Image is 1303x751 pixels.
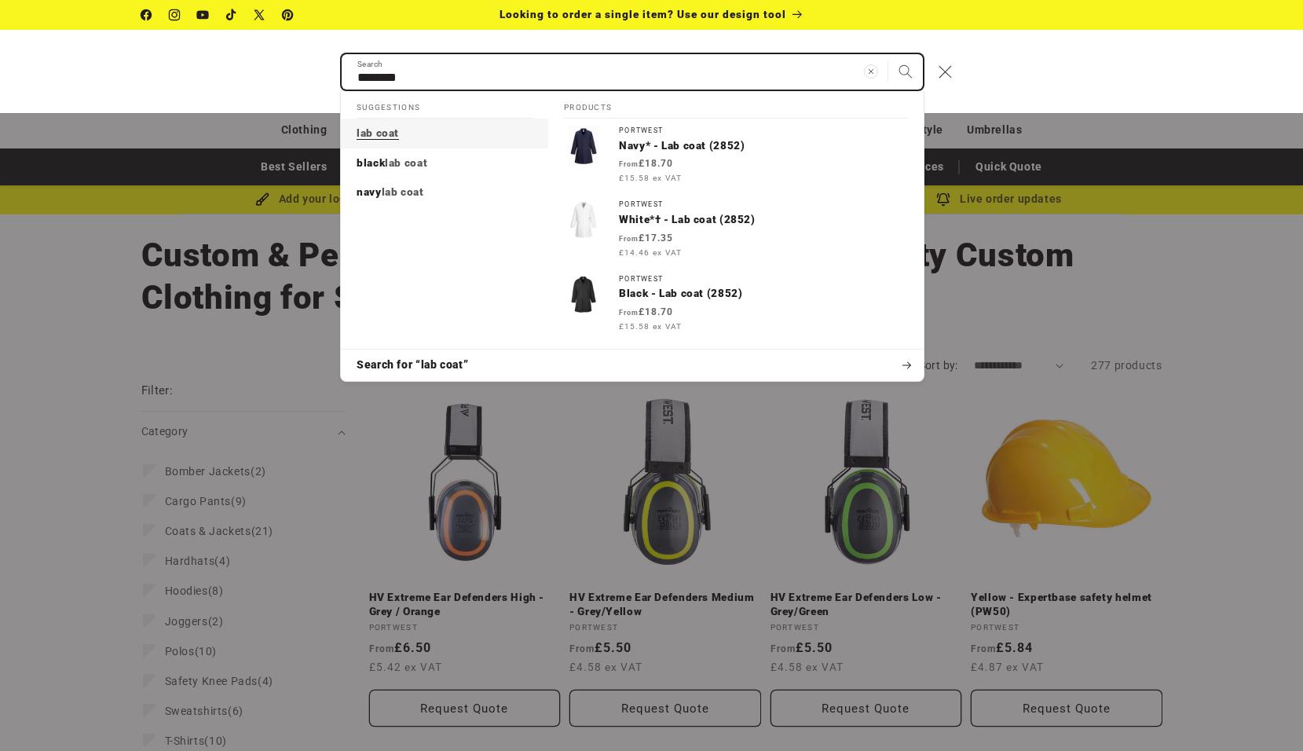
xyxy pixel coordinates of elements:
p: lab coat [357,126,399,141]
img: Lab coat (2852) [564,200,603,240]
img: Lab coat (2852) [564,275,603,314]
a: navy lab coat [341,178,548,207]
strong: £17.35 [619,233,673,244]
h2: Suggestions [357,91,533,119]
mark: lab coat [357,126,399,139]
mark: lab coat [385,156,427,169]
a: PortwestBlack - Lab coat (2852) From£18.70 £15.58 ex VAT [548,267,924,341]
a: PortwestWhite*† - Lab coat (2852) From£17.35 £14.46 ex VAT [548,192,924,266]
div: Portwest [619,275,908,284]
strong: £18.70 [619,306,673,317]
button: Clear search term [854,54,888,89]
img: Lab coat (2852) [564,126,603,166]
span: From [619,235,639,243]
iframe: Chat Widget [1041,581,1303,751]
h2: Products [564,91,908,119]
span: From [619,160,639,168]
p: White*† - Lab coat (2852) [619,213,908,227]
div: Portwest [619,126,908,135]
a: black lab coat [341,148,548,178]
span: £15.58 ex VAT [619,321,682,332]
a: lab coat [341,119,548,148]
mark: lab coat [382,185,424,198]
p: black lab coat [357,156,427,170]
p: Navy* - Lab coat (2852) [619,139,908,153]
span: navy [357,185,382,198]
button: Close [928,54,962,89]
span: Looking to order a single item? Use our design tool [500,8,786,20]
button: Search [888,54,923,89]
p: navy lab coat [357,185,424,200]
div: Portwest [619,200,908,209]
span: From [619,309,639,317]
p: Black - Lab coat (2852) [619,287,908,301]
span: Search for “lab coat” [357,357,468,373]
span: black [357,156,385,169]
a: PortwestNavy* - Lab coat (2852) From£18.70 £15.58 ex VAT [548,119,924,192]
strong: £18.70 [619,158,673,169]
span: £15.58 ex VAT [619,172,682,184]
span: £14.46 ex VAT [619,247,682,258]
